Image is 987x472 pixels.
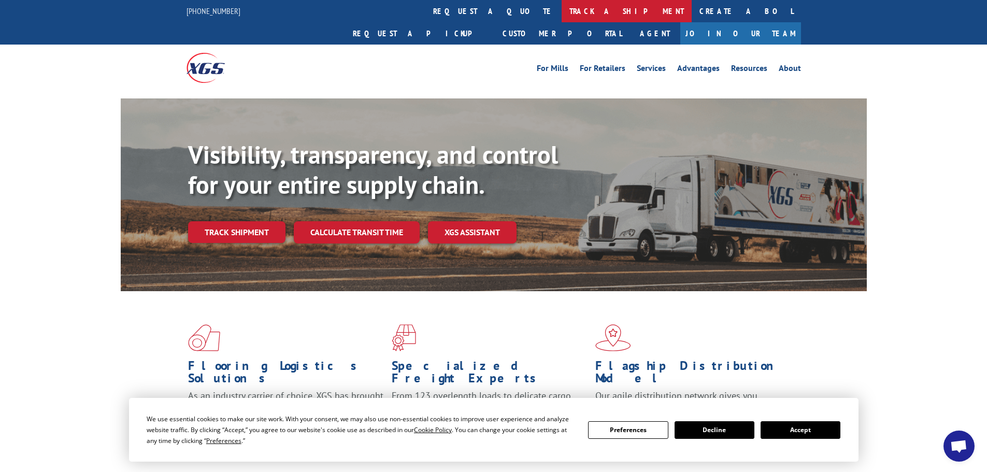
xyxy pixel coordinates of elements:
[495,22,630,45] a: Customer Portal
[595,390,786,414] span: Our agile distribution network gives you nationwide inventory management on demand.
[188,138,558,201] b: Visibility, transparency, and control for your entire supply chain.
[731,64,767,76] a: Resources
[630,22,680,45] a: Agent
[761,421,840,439] button: Accept
[943,431,975,462] div: Open chat
[428,221,517,244] a: XGS ASSISTANT
[147,413,576,446] div: We use essential cookies to make our site work. With your consent, we may also use non-essential ...
[188,221,285,243] a: Track shipment
[345,22,495,45] a: Request a pickup
[637,64,666,76] a: Services
[680,22,801,45] a: Join Our Team
[392,360,588,390] h1: Specialized Freight Experts
[677,64,720,76] a: Advantages
[392,390,588,436] p: From 123 overlength loads to delicate cargo, our experienced staff knows the best way to move you...
[294,221,420,244] a: Calculate transit time
[779,64,801,76] a: About
[188,324,220,351] img: xgs-icon-total-supply-chain-intelligence-red
[580,64,625,76] a: For Retailers
[206,436,241,445] span: Preferences
[595,324,631,351] img: xgs-icon-flagship-distribution-model-red
[188,390,383,426] span: As an industry carrier of choice, XGS has brought innovation and dedication to flooring logistics...
[188,360,384,390] h1: Flooring Logistics Solutions
[595,360,791,390] h1: Flagship Distribution Model
[414,425,452,434] span: Cookie Policy
[675,421,754,439] button: Decline
[129,398,859,462] div: Cookie Consent Prompt
[392,324,416,351] img: xgs-icon-focused-on-flooring-red
[537,64,568,76] a: For Mills
[187,6,240,16] a: [PHONE_NUMBER]
[588,421,668,439] button: Preferences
